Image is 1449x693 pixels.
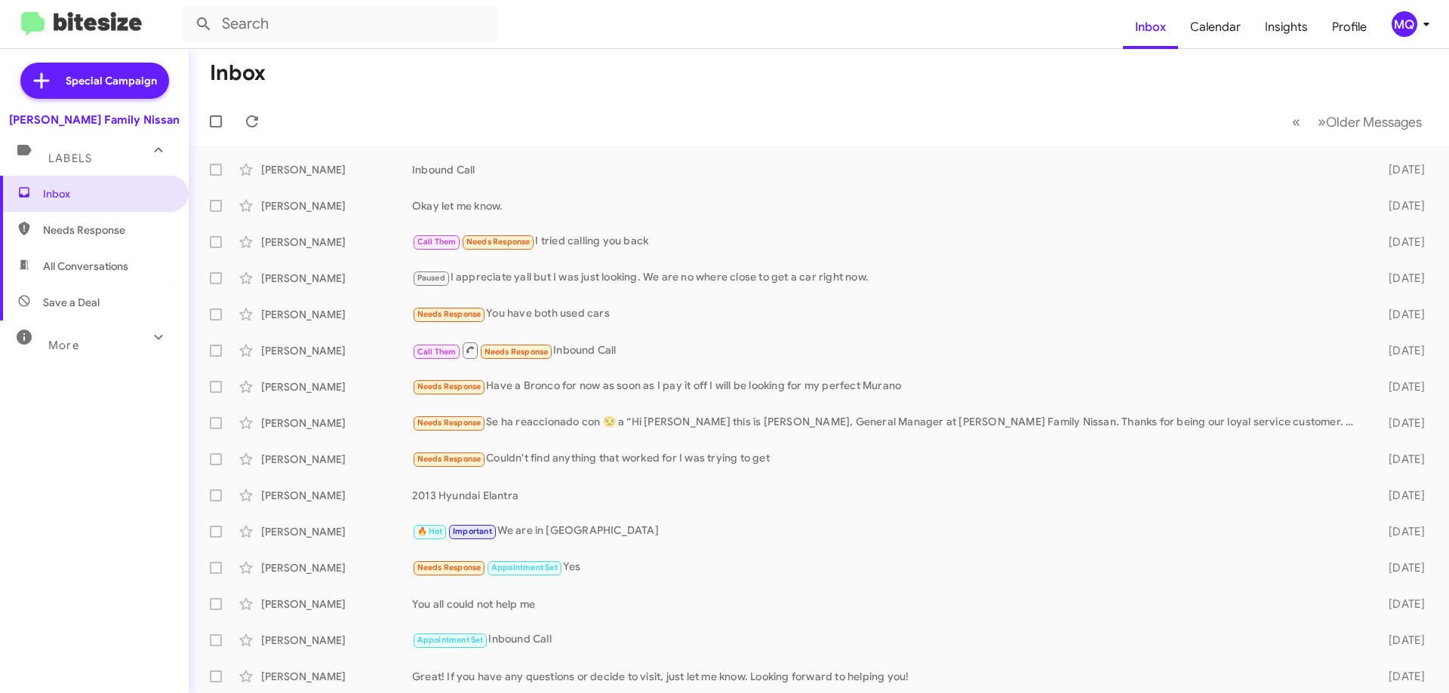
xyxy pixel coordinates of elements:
[1364,343,1437,358] div: [DATE]
[261,271,412,286] div: [PERSON_NAME]
[43,259,128,274] span: All Conversations
[1253,5,1320,49] a: Insights
[1320,5,1379,49] a: Profile
[1364,524,1437,539] div: [DATE]
[43,222,171,238] span: Needs Response
[1364,162,1437,177] div: [DATE]
[412,233,1364,250] div: I tried calling you back
[261,633,412,648] div: [PERSON_NAME]
[43,186,171,201] span: Inbox
[1364,596,1437,612] div: [DATE]
[412,669,1364,684] div: Great! If you have any questions or decide to visit, just let me know. Looking forward to helping...
[261,452,412,467] div: [PERSON_NAME]
[412,596,1364,612] div: You all could not help me
[417,526,443,536] span: 🔥 Hot
[1364,669,1437,684] div: [DATE]
[1326,114,1422,130] span: Older Messages
[453,526,492,536] span: Important
[261,343,412,358] div: [PERSON_NAME]
[466,237,531,247] span: Needs Response
[1364,271,1437,286] div: [DATE]
[261,488,412,503] div: [PERSON_NAME]
[412,559,1364,576] div: Yes
[412,305,1364,323] div: You have both used cars
[20,63,169,99] a: Special Campaign
[1318,112,1326,131] span: »
[1364,560,1437,575] div: [DATE]
[491,563,558,572] span: Appointment Set
[9,112,180,127] div: [PERSON_NAME] Family Nissan
[412,523,1364,540] div: We are in [GEOGRAPHIC_DATA]
[1364,198,1437,213] div: [DATE]
[261,669,412,684] div: [PERSON_NAME]
[261,415,412,431] div: [PERSON_NAME]
[261,379,412,394] div: [PERSON_NAME]
[1309,106,1431,137] button: Next
[183,6,500,42] input: Search
[412,414,1364,431] div: Se ha reaccionado con 😒 a “Hi [PERSON_NAME] this is [PERSON_NAME], General Manager at [PERSON_NAM...
[417,237,457,247] span: Call Them
[1292,112,1300,131] span: «
[412,450,1364,468] div: Couldn't find anything that worked for I was trying to get
[261,307,412,322] div: [PERSON_NAME]
[1364,415,1437,431] div: [DATE]
[210,61,266,85] h1: Inbox
[261,198,412,213] div: [PERSON_NAME]
[1364,488,1437,503] div: [DATE]
[417,563,481,572] span: Needs Response
[48,152,92,165] span: Labels
[1284,106,1431,137] nav: Page navigation example
[1178,5,1253,49] a: Calendar
[485,347,549,357] span: Needs Response
[1364,452,1437,467] div: [DATE]
[48,339,79,352] span: More
[261,560,412,575] div: [PERSON_NAME]
[412,488,1364,503] div: 2013 Hyundai Elantra
[1364,379,1437,394] div: [DATE]
[1283,106,1309,137] button: Previous
[261,235,412,250] div: [PERSON_NAME]
[261,524,412,539] div: [PERSON_NAME]
[417,347,457,357] span: Call Them
[417,382,481,391] span: Needs Response
[412,341,1364,360] div: Inbound Call
[1364,307,1437,322] div: [DATE]
[66,73,157,88] span: Special Campaign
[412,378,1364,395] div: Have a Bronco for now as soon as I pay it off I will be looking for my perfect Murano
[417,309,481,319] span: Needs Response
[417,454,481,464] span: Needs Response
[261,162,412,177] div: [PERSON_NAME]
[261,596,412,612] div: [PERSON_NAME]
[1123,5,1178,49] a: Inbox
[1364,235,1437,250] div: [DATE]
[1392,11,1417,37] div: MQ
[417,418,481,428] span: Needs Response
[417,273,445,283] span: Paused
[412,269,1364,287] div: I appreciate yall but I was just looking. We are no where close to get a car right now.
[417,635,484,645] span: Appointment Set
[1379,11,1432,37] button: MQ
[412,198,1364,213] div: Okay let me know.
[412,631,1364,649] div: Inbound Call
[43,295,100,310] span: Save a Deal
[1364,633,1437,648] div: [DATE]
[412,162,1364,177] div: Inbound Call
